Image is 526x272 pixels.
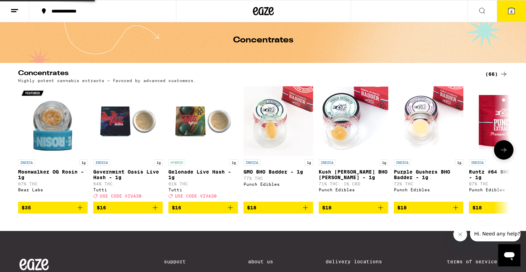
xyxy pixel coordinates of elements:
[326,259,394,264] a: Delivery Locations
[168,86,238,156] img: Tutti - Gelonade Live Hash - 1g
[244,86,313,202] a: Open page for GMO BHO Badder - 1g from Punch Edibles
[93,182,163,186] p: 64% THC
[394,182,463,186] p: 72% THC
[93,86,163,156] img: Tutti - Governmint Oasis Live Hash - 1g
[22,205,31,210] span: $35
[79,159,88,166] p: 1g
[244,176,313,181] p: 77% THC
[164,259,195,264] a: Support
[93,187,163,192] div: Tutti
[470,226,520,241] iframe: Message from company
[154,159,163,166] p: 1g
[168,159,185,166] p: HYBRID
[497,0,526,22] button: 8
[18,159,35,166] p: INDICA
[319,169,388,180] p: Kush [PERSON_NAME] BHO [PERSON_NAME] - 1g
[244,169,313,175] p: GMO BHO Badder - 1g
[93,159,110,166] p: INDICA
[168,187,238,192] div: Tutti
[319,182,388,186] p: 71% THC: 1% CBD
[18,86,88,156] img: Bear Labs - Moonwalker OG Rosin - 1g
[397,205,407,210] span: $18
[18,187,88,192] div: Bear Labs
[469,159,486,166] p: INDICA
[394,159,411,166] p: INDICA
[168,202,238,214] button: Add to bag
[244,202,313,214] button: Add to bag
[394,86,463,156] img: Punch Edibles - Purple Gushers BHO Badder - 1g
[244,182,313,186] div: Punch Edibles
[18,78,196,83] p: Highly potent cannabis extracts — favored by advanced customers.
[168,169,238,180] p: Gelonade Live Hash - 1g
[319,86,388,202] a: Open page for Kush Mintz BHO Badder - 1g from Punch Edibles
[319,202,388,214] button: Add to bag
[453,227,467,241] iframe: Close message
[18,202,88,214] button: Add to bag
[319,86,388,156] img: Punch Edibles - Kush Mintz BHO Badder - 1g
[447,259,507,264] a: Terms of Service
[168,182,238,186] p: 61% THC
[244,159,260,166] p: INDICA
[247,205,256,210] span: $18
[100,194,142,198] span: USE CODE VIVA30
[18,182,88,186] p: 67% THC
[498,244,520,266] iframe: Button to launch messaging window
[394,86,463,202] a: Open page for Purple Gushers BHO Badder - 1g from Punch Edibles
[510,9,512,14] span: 8
[394,202,463,214] button: Add to bag
[230,159,238,166] p: 1g
[322,205,332,210] span: $18
[394,187,463,192] div: Punch Edibles
[394,169,463,180] p: Purple Gushers BHO Badder - 1g
[97,205,106,210] span: $16
[18,86,88,202] a: Open page for Moonwalker OG Rosin - 1g from Bear Labs
[93,86,163,202] a: Open page for Governmint Oasis Live Hash - 1g from Tutti
[380,159,388,166] p: 1g
[472,205,482,210] span: $18
[248,259,273,264] a: About Us
[93,169,163,180] p: Governmint Oasis Live Hash - 1g
[18,70,474,78] h2: Concentrates
[455,159,463,166] p: 1g
[93,202,163,214] button: Add to bag
[319,159,335,166] p: INDICA
[485,70,508,78] a: (66)
[233,36,293,45] h1: Concentrates
[168,86,238,202] a: Open page for Gelonade Live Hash - 1g from Tutti
[319,187,388,192] div: Punch Edibles
[305,159,313,166] p: 1g
[18,169,88,180] p: Moonwalker OG Rosin - 1g
[172,205,181,210] span: $16
[175,194,217,198] span: USE CODE VIVA30
[244,86,313,156] img: Punch Edibles - GMO BHO Badder - 1g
